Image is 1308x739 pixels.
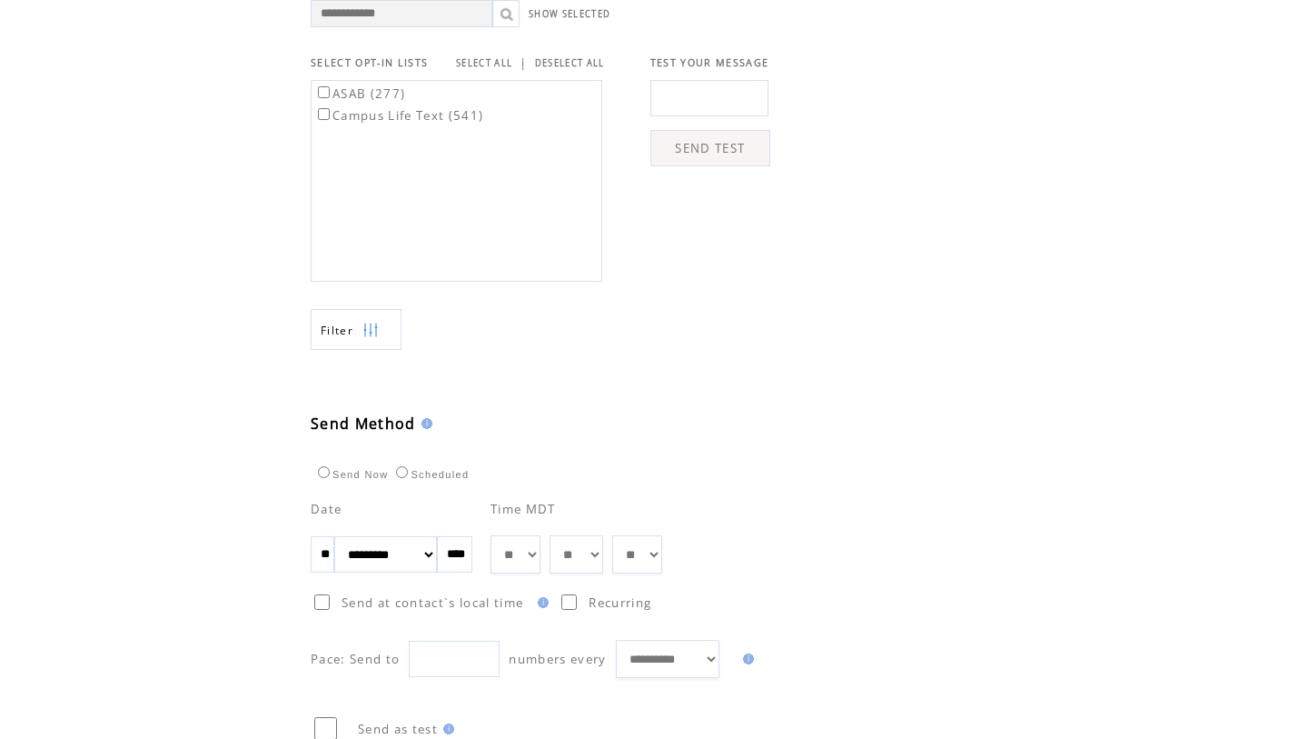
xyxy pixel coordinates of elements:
[438,724,454,734] img: help.gif
[311,309,401,350] a: Filter
[342,594,523,611] span: Send at contact`s local time
[311,56,428,69] span: SELECT OPT-IN LISTS
[318,108,330,120] input: Campus Life Text (541)
[416,418,432,429] img: help.gif
[321,323,353,338] span: Show filters
[311,414,416,434] span: Send Method
[314,85,405,102] label: ASAB (277)
[490,501,556,517] span: Time MDT
[362,310,379,351] img: filters.png
[535,57,605,69] a: DESELECT ALL
[311,501,342,517] span: Date
[529,8,610,20] a: SHOW SELECTED
[650,56,769,69] span: TEST YOUR MESSAGE
[509,651,606,667] span: numbers every
[589,594,651,611] span: Recurring
[318,466,330,478] input: Send Now
[520,55,527,71] span: |
[358,721,438,737] span: Send as test
[650,130,770,166] a: SEND TEST
[318,86,330,98] input: ASAB (277)
[456,57,512,69] a: SELECT ALL
[532,597,549,608] img: help.gif
[313,469,388,480] label: Send Now
[311,651,400,667] span: Pace: Send to
[738,654,754,664] img: help.gif
[396,466,408,478] input: Scheduled
[314,107,483,124] label: Campus Life Text (541)
[391,469,469,480] label: Scheduled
